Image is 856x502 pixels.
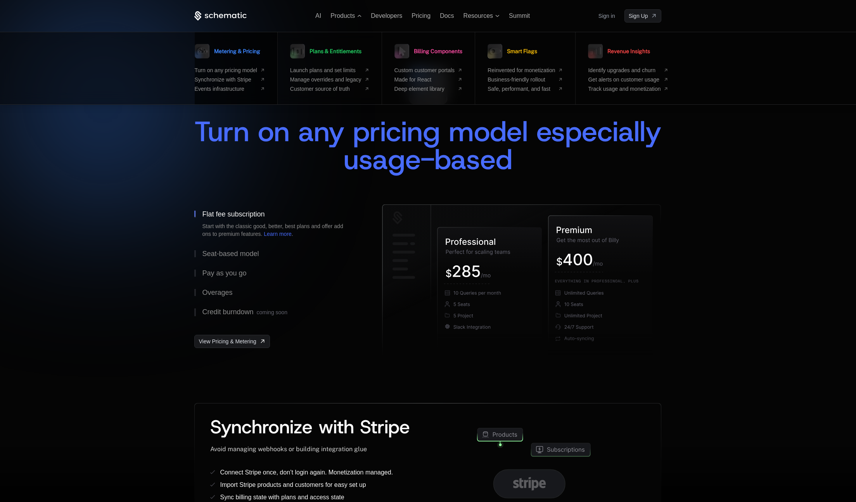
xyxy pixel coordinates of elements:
a: [object Object],[object Object] [194,335,270,348]
a: Turn on any pricing model [195,67,265,73]
span: Revenue Insights [607,48,650,54]
span: Resources [463,12,493,19]
span: Turn on any pricing model [195,67,257,73]
a: Billing Components [394,42,462,61]
a: Docs [440,12,454,19]
a: Reinvented for monetization [488,67,563,73]
div: Seat-based model [202,250,259,257]
a: Revenue Insights [588,42,650,61]
a: Learn more [264,231,292,237]
a: Track usage and monetization [588,86,668,92]
span: Import Stripe products and customers for easy set up [220,481,366,488]
span: Launch plans and set limits [290,67,361,73]
a: Pricing [412,12,431,19]
span: Connect Stripe once, don’t login again. Monetization managed. [220,469,393,476]
span: Custom customer portals [394,67,455,73]
span: Customer source of truth [290,86,361,92]
a: Developers [371,12,402,19]
span: coming soon [257,309,287,315]
button: Overages [194,283,357,302]
div: Pay as you go [202,270,246,277]
a: Metering & Pricing [195,42,260,61]
span: Get alerts on customer usage [588,76,661,83]
g: 400 [564,254,592,265]
span: Reinvented for monetization [488,67,555,73]
a: Synchronize with Stripe [195,76,265,83]
a: Business-friendly rollout [488,76,563,83]
button: Credit burndowncoming soon [194,302,357,322]
span: View Pricing & Metering [199,338,256,345]
a: Identify upgrades and churn [588,67,668,73]
button: Pay as you go [194,263,357,283]
a: Summit [509,12,530,19]
div: Start with the classic good, better, best plans and offer add ons to premium features. . [202,222,349,238]
a: Customer source of truth [290,86,369,92]
a: Made for React [394,76,463,83]
span: Made for React [394,76,455,83]
a: Smart Flags [488,42,537,61]
span: Synchronize with Stripe [210,414,410,439]
span: Metering & Pricing [214,48,260,54]
div: Overages [202,289,232,296]
a: Safe, performant, and fast [488,86,563,92]
div: Flat fee subscription [202,211,265,218]
span: Deep element library [394,86,455,92]
div: Credit burndown [202,308,287,316]
button: Flat fee subscriptionStart with the classic good, better, best plans and offer add ons to premium... [194,204,357,244]
span: Manage overrides and legacy [290,76,361,83]
span: Products [330,12,355,19]
span: Avoid managing webhooks or building integration glue [210,445,367,453]
a: Custom customer portals [394,67,463,73]
button: Seat-based model [194,244,357,263]
span: Track usage and monetization [588,86,661,92]
a: [object Object] [624,9,662,23]
span: Safe, performant, and fast [488,86,555,92]
span: Synchronize with Stripe [195,76,257,83]
span: Turn on any pricing model especially usage-based [194,113,670,178]
span: Sync billing state with plans and access state [220,494,344,500]
a: Events infrastructure [195,86,265,92]
a: Plans & Entitlements [290,42,361,61]
span: Events infrastructure [195,86,257,92]
a: Get alerts on customer usage [588,76,668,83]
span: Billing Components [414,48,462,54]
a: AI [315,12,321,19]
a: Manage overrides and legacy [290,76,369,83]
a: Sign in [598,10,615,22]
span: Smart Flags [507,48,537,54]
span: Business-friendly rollout [488,76,555,83]
a: Launch plans and set limits [290,67,369,73]
span: Sign Up [629,12,648,20]
a: Deep element library [394,86,463,92]
span: Identify upgrades and churn [588,67,661,73]
span: Plans & Entitlements [310,48,361,54]
g: 285 [453,265,480,277]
